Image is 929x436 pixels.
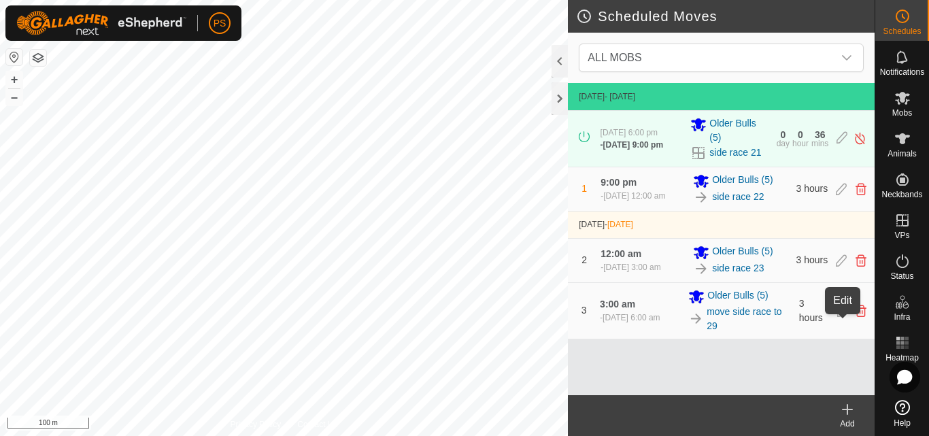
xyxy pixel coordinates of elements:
[885,354,919,362] span: Heatmap
[581,183,587,194] span: 1
[707,305,791,333] a: move side race to 29
[231,418,282,431] a: Privacy Policy
[603,263,660,272] span: [DATE] 3:00 am
[605,220,633,229] span: -
[688,311,704,326] img: To
[579,92,605,101] span: [DATE]
[780,130,786,139] div: 0
[579,220,605,229] span: [DATE]
[607,220,633,229] span: [DATE]
[603,191,665,201] span: [DATE] 12:00 am
[603,140,663,150] span: [DATE] 9:00 pm
[799,298,823,323] span: 3 hours
[601,139,663,151] div: -
[777,139,790,148] div: day
[709,146,761,160] a: side race 21
[582,44,833,71] span: ALL MOBS
[881,190,922,199] span: Neckbands
[6,49,22,65] button: Reset Map
[820,418,875,430] div: Add
[214,16,226,31] span: PS
[833,44,860,71] div: dropdown trigger
[576,8,875,24] h2: Scheduled Moves
[890,272,913,280] span: Status
[297,418,337,431] a: Contact Us
[600,299,635,309] span: 3:00 am
[875,395,929,433] a: Help
[796,183,828,194] span: 3 hours
[581,305,587,316] span: 3
[880,68,924,76] span: Notifications
[601,128,658,137] span: [DATE] 6:00 pm
[712,173,773,189] span: Older Bulls (5)
[30,50,46,66] button: Map Layers
[588,52,641,63] span: ALL MOBS
[854,131,866,146] img: Turn off schedule move
[815,130,826,139] div: 36
[707,288,768,305] span: Older Bulls (5)
[894,231,909,239] span: VPs
[888,150,917,158] span: Animals
[6,71,22,88] button: +
[792,139,809,148] div: hour
[16,11,186,35] img: Gallagher Logo
[601,261,660,273] div: -
[798,130,803,139] div: 0
[693,261,709,277] img: To
[601,177,637,188] span: 9:00 pm
[693,189,709,205] img: To
[600,312,660,324] div: -
[811,139,828,148] div: mins
[581,254,587,265] span: 2
[894,419,911,427] span: Help
[712,190,764,204] a: side race 22
[712,261,764,275] a: side race 23
[709,116,768,145] span: Older Bulls (5)
[892,109,912,117] span: Mobs
[601,190,665,202] div: -
[894,313,910,321] span: Infra
[796,254,828,265] span: 3 hours
[605,92,635,101] span: - [DATE]
[601,248,641,259] span: 12:00 am
[712,244,773,261] span: Older Bulls (5)
[6,89,22,105] button: –
[603,313,660,322] span: [DATE] 6:00 am
[883,27,921,35] span: Schedules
